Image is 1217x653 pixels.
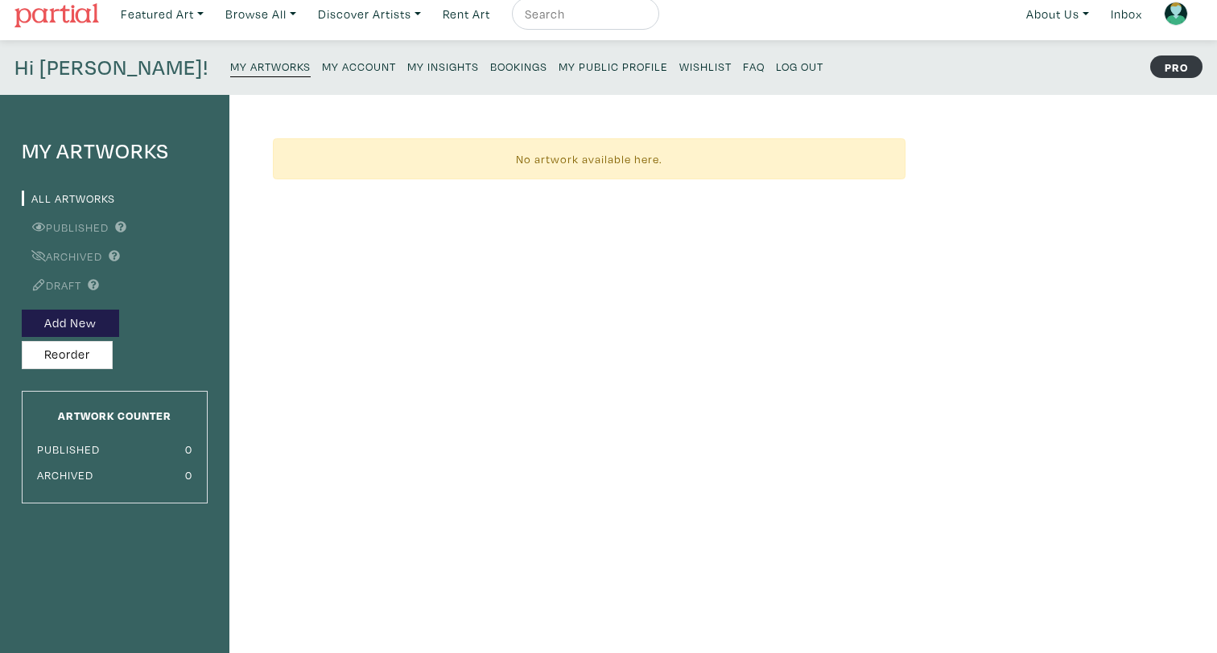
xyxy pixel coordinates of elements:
small: My Insights [407,59,479,74]
a: My Insights [407,55,479,76]
a: Log Out [776,55,823,76]
a: Wishlist [679,55,732,76]
small: Artwork Counter [58,408,171,423]
a: Published [22,220,109,235]
small: My Account [322,59,396,74]
a: All Artworks [22,191,115,206]
small: FAQ [743,59,765,74]
small: Bookings [490,59,547,74]
button: Reorder [22,341,113,369]
small: Archived [37,467,93,483]
small: My Public Profile [559,59,668,74]
h4: My Artworks [22,138,208,164]
a: My Artworks [230,55,311,77]
a: Draft [22,277,81,293]
small: Published [37,441,100,457]
h4: Hi [PERSON_NAME]! [14,55,208,80]
small: 0 [185,441,192,457]
img: avatar.png [1164,2,1188,26]
input: Search [523,4,644,24]
a: Archived [22,248,102,264]
a: My Account [322,55,396,76]
a: FAQ [743,55,765,76]
a: My Public Profile [559,55,668,76]
a: Bookings [490,55,547,76]
small: 0 [185,467,192,483]
small: Log Out [776,59,823,74]
small: Wishlist [679,59,732,74]
button: Add New [22,310,119,338]
small: My Artworks [230,59,311,74]
strong: PRO [1150,55,1203,78]
div: No artwork available here. [273,138,906,179]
